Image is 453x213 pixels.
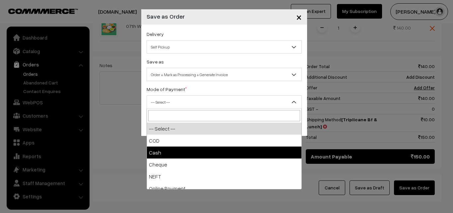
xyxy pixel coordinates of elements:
li: -- Select -- [147,123,301,135]
span: Self Pickup [147,41,301,53]
span: Self Pickup [147,40,302,53]
span: -- Select -- [147,95,302,109]
li: Online Payment [147,182,301,194]
span: Order + Mark as Processing + Generate Invoice [147,68,302,81]
span: × [296,11,302,23]
li: NEFT [147,170,301,182]
span: -- Select -- [147,96,301,108]
button: Close [291,7,307,27]
span: Order + Mark as Processing + Generate Invoice [147,69,301,80]
label: Mode of Payment [147,86,187,93]
li: COD [147,135,301,147]
label: Save as [147,58,164,65]
li: Cash [147,147,301,159]
label: Delivery [147,31,164,38]
li: Cheque [147,159,301,170]
h4: Save as Order [147,12,185,21]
